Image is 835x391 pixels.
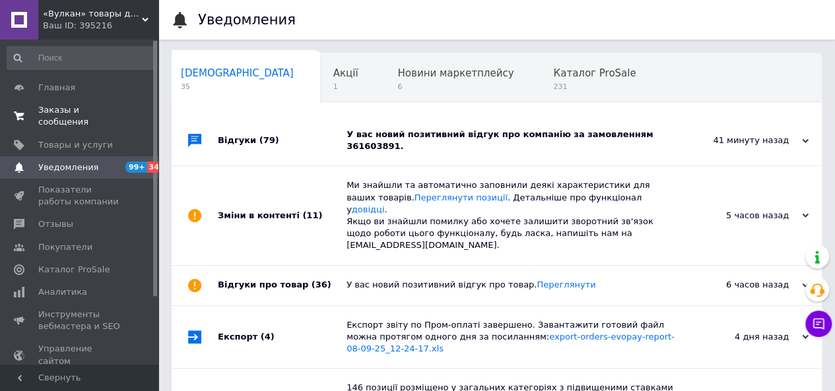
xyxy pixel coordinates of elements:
[218,115,347,165] div: Відгуки
[7,46,156,70] input: Поиск
[347,319,677,355] div: Експорт звіту по Пром-оплаті завершено. Завантажити готовий файл можна протягом одного дня за пос...
[415,193,508,202] a: Переглянути позиції
[259,135,279,145] span: (79)
[347,179,677,251] div: Ми знайшли та автоматично заповнили деякі характеристики для ваших товарів. . Детальніше про функ...
[677,135,809,146] div: 41 минуту назад
[677,279,809,291] div: 6 часов назад
[352,204,385,214] a: довідці
[347,279,677,291] div: У вас новий позитивний відгук про товар.
[181,67,294,79] span: [DEMOGRAPHIC_DATA]
[347,332,675,353] a: export-orders-evopay-report-08-09-25_12-24-17.xls
[38,82,75,94] span: Главная
[147,162,162,173] span: 34
[218,266,347,305] div: Відгуки про товар
[38,218,73,230] span: Отзывы
[43,20,158,32] div: Ваш ID: 395216
[38,264,110,276] span: Каталог ProSale
[38,309,122,332] span: Инструменты вебмастера и SEO
[38,343,122,367] span: Управление сайтом
[218,166,347,264] div: Зміни в контенті
[261,332,275,342] span: (4)
[333,82,358,92] span: 1
[805,311,832,337] button: Чат с покупателем
[397,67,514,79] span: Новини маркетплейсу
[333,67,358,79] span: Акції
[38,184,122,208] span: Показатели работы компании
[38,286,87,298] span: Аналитика
[198,12,296,28] h1: Уведомления
[181,82,294,92] span: 35
[218,306,347,369] div: Експорт
[312,280,331,289] span: (36)
[43,8,142,20] span: «Вулкан» товары для рыбалки, охоты, туризма и дайвинга, лодки и моторы
[397,82,514,92] span: 6
[302,210,322,220] span: (11)
[38,104,122,128] span: Заказы и сообщения
[38,162,98,173] span: Уведомления
[347,129,677,152] div: У вас новий позитивний відгук про компанію за замовленням 361603891.
[38,241,92,253] span: Покупатели
[553,67,636,79] span: Каталог ProSale
[677,331,809,343] div: 4 дня назад
[38,139,113,151] span: Товары и услуги
[125,162,147,173] span: 99+
[677,210,809,222] div: 5 часов назад
[553,82,636,92] span: 231
[537,280,595,289] a: Переглянути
